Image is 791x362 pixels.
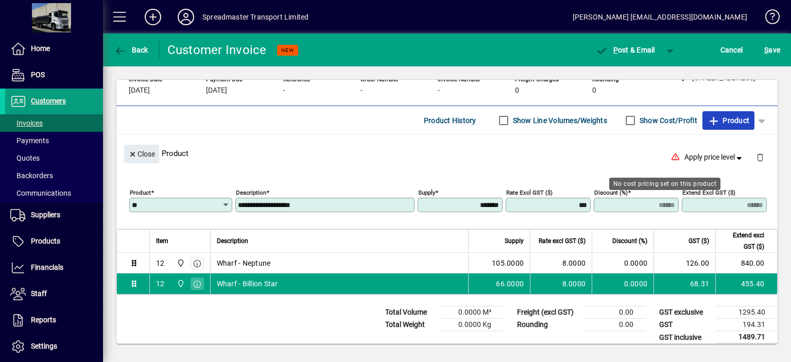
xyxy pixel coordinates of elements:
td: GST exclusive [654,306,716,319]
a: Backorders [5,167,103,184]
button: Profile [169,8,202,26]
td: Rounding [512,319,584,331]
a: Invoices [5,114,103,132]
span: - [438,87,440,95]
a: Quotes [5,149,103,167]
app-page-header-button: Close [122,149,162,158]
span: Description [217,235,248,247]
span: Product History [424,112,476,129]
span: Supply [505,235,524,247]
app-page-header-button: Back [103,41,160,59]
button: Cancel [718,41,746,59]
td: 68.31 [654,273,715,294]
td: 840.00 [715,253,777,273]
span: Staff [31,289,47,298]
td: Freight (excl GST) [512,306,584,319]
td: Total Volume [380,306,442,319]
span: - [360,87,363,95]
a: Communications [5,184,103,202]
span: P [613,46,618,54]
span: Rate excl GST ($) [539,235,586,247]
app-page-header-button: Delete [748,152,772,162]
div: Product [116,134,778,172]
span: Quotes [10,154,40,162]
a: POS [5,62,103,88]
button: Close [124,145,159,163]
td: 126.00 [654,253,715,273]
span: 66.0000 [496,279,524,289]
span: Item [156,235,168,247]
mat-label: Rate excl GST ($) [506,189,553,196]
td: Total Weight [380,319,442,331]
span: [DATE] [129,87,150,95]
span: Communications [10,189,71,197]
span: Back [114,46,148,54]
a: Reports [5,307,103,333]
span: Settings [31,342,57,350]
span: Wharf - Billion Star [217,279,278,289]
span: Payments [10,136,49,145]
mat-label: Product [130,189,151,196]
div: Customer Invoice [167,42,267,58]
span: Extend excl GST ($) [722,230,764,252]
label: Show Cost/Profit [638,115,697,126]
span: - [283,87,285,95]
td: 0.0000 Kg [442,319,504,331]
a: Payments [5,132,103,149]
span: Cancel [720,42,743,58]
span: 0 [515,87,519,95]
td: 0.0000 M³ [442,306,504,319]
span: POS [31,71,45,79]
div: 8.0000 [537,279,586,289]
button: Save [762,41,783,59]
mat-label: Supply [418,189,435,196]
button: Product [702,111,754,130]
a: Products [5,229,103,254]
mat-label: Description [236,189,266,196]
div: 8.0000 [537,258,586,268]
button: Add [136,8,169,26]
button: Product History [420,111,480,130]
td: GST [654,319,716,331]
button: Back [111,41,151,59]
mat-label: Discount (%) [594,189,628,196]
td: 194.31 [716,319,778,331]
span: Close [128,146,155,163]
a: Home [5,36,103,62]
label: Show Line Volumes/Weights [511,115,607,126]
span: Backorders [10,171,53,180]
span: [DATE] [206,87,227,95]
a: Financials [5,255,103,281]
td: 0.00 [584,319,646,331]
span: NEW [281,47,294,54]
a: Staff [5,281,103,307]
span: 0 [592,87,596,95]
a: Suppliers [5,202,103,228]
span: Discount (%) [612,235,647,247]
div: 12 [156,258,165,268]
button: Apply price level [680,148,748,167]
a: Settings [5,334,103,359]
td: 1489.71 [716,331,778,344]
span: Product [708,112,749,129]
div: [PERSON_NAME] [EMAIL_ADDRESS][DOMAIN_NAME] [573,9,747,25]
span: ave [764,42,780,58]
span: Products [31,237,60,245]
span: Reports [31,316,56,324]
td: GST inclusive [654,331,716,344]
span: Customers [31,97,66,105]
td: 0.0000 [592,253,654,273]
div: Spreadmaster Transport Limited [202,9,308,25]
span: Financials [31,263,63,271]
span: Invoices [10,119,43,127]
span: Apply price level [684,152,744,163]
td: 1295.40 [716,306,778,319]
td: 0.0000 [592,273,654,294]
span: GST ($) [689,235,709,247]
td: 455.40 [715,273,777,294]
a: Knowledge Base [758,2,778,36]
span: Wharf - Neptune [217,258,271,268]
span: S [764,46,768,54]
button: Delete [748,145,772,169]
span: 965 State Highway 2 [174,278,186,289]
